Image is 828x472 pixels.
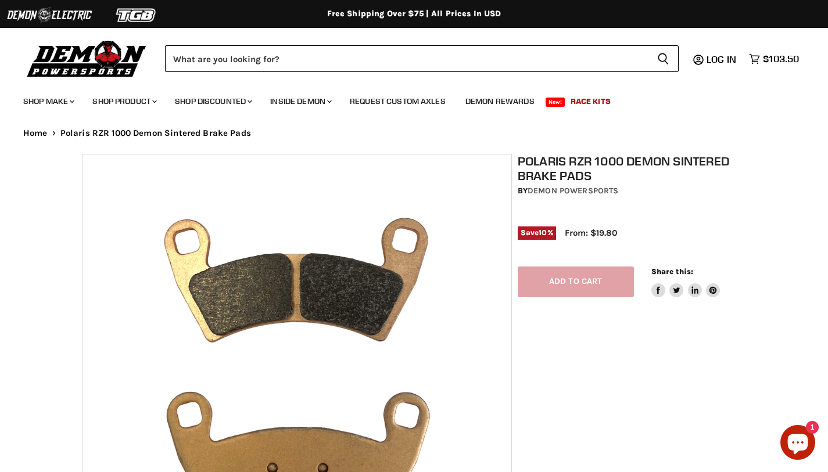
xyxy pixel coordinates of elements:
[93,4,180,26] img: TGB Logo 2
[777,425,819,463] inbox-online-store-chat: Shopify online store chat
[84,89,164,113] a: Shop Product
[457,89,543,113] a: Demon Rewards
[166,89,259,113] a: Shop Discounted
[23,128,48,138] a: Home
[15,85,796,113] ul: Main menu
[518,185,752,197] div: by
[546,98,565,107] span: New!
[701,54,743,64] a: Log in
[165,45,679,72] form: Product
[648,45,679,72] button: Search
[23,38,150,79] img: Demon Powersports
[6,4,93,26] img: Demon Electric Logo 2
[341,89,454,113] a: Request Custom Axles
[518,154,752,183] h1: Polaris RZR 1000 Demon Sintered Brake Pads
[528,186,618,196] a: Demon Powersports
[707,53,736,65] span: Log in
[562,89,619,113] a: Race Kits
[651,267,693,276] span: Share this:
[60,128,251,138] span: Polaris RZR 1000 Demon Sintered Brake Pads
[539,228,547,237] span: 10
[261,89,339,113] a: Inside Demon
[651,266,721,297] aside: Share this:
[565,228,617,238] span: From: $19.80
[518,226,556,239] span: Save %
[15,89,81,113] a: Shop Make
[743,51,805,67] a: $103.50
[763,53,799,64] span: $103.50
[165,45,648,72] input: Search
